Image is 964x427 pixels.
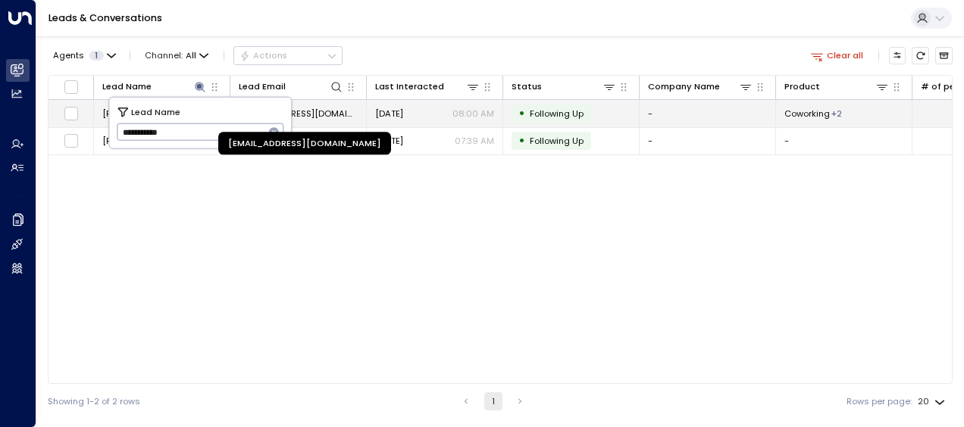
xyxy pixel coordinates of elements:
div: Showing 1-2 of 2 rows [48,395,140,408]
span: Toggle select row [64,133,79,148]
div: 20 [918,392,948,411]
div: Product [784,79,889,94]
p: 07:39 AM [455,135,494,147]
div: • [518,130,525,151]
button: Channel:All [140,47,214,64]
div: Status [512,79,616,94]
div: Membership,Private Office [831,108,842,120]
span: Following Up [530,108,584,120]
td: - [640,128,776,154]
nav: pagination navigation [456,392,530,410]
div: Last Interacted [375,79,444,94]
button: page 1 [484,392,502,410]
button: Agents1 [48,47,120,64]
span: Following Up [530,135,584,147]
span: Toggle select all [64,79,79,95]
span: Agents [53,51,84,60]
div: Company Name [648,79,753,94]
span: watsonsara98@googlemail.com [239,108,358,120]
div: Button group with a nested menu [233,46,343,64]
div: Lead Name [102,79,152,94]
span: Channel: [140,47,214,64]
span: Oct 08, 2025 [375,108,403,120]
span: Sara Watson [102,108,172,120]
span: Toggle select row [64,106,79,121]
label: Rows per page: [847,395,912,408]
div: • [518,103,525,123]
div: Last Interacted [375,79,480,94]
span: Lead Name [131,104,180,118]
div: Status [512,79,542,94]
div: Company Name [648,79,720,94]
div: Lead Email [239,79,286,94]
button: Archived Leads [935,47,953,64]
a: Leads & Conversations [49,11,162,24]
div: Lead Email [239,79,343,94]
span: All [186,51,196,61]
span: Refresh [912,47,929,64]
span: Sara Watson [102,135,172,147]
div: [EMAIL_ADDRESS][DOMAIN_NAME] [218,132,391,155]
td: - [776,128,912,154]
div: Actions [239,50,287,61]
div: Lead Name [102,79,207,94]
button: Customize [889,47,906,64]
p: 08:00 AM [452,108,494,120]
td: - [640,100,776,126]
span: Coworking [784,108,830,120]
div: Product [784,79,820,94]
button: Actions [233,46,343,64]
button: Clear all [806,47,869,64]
span: 1 [89,51,104,61]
